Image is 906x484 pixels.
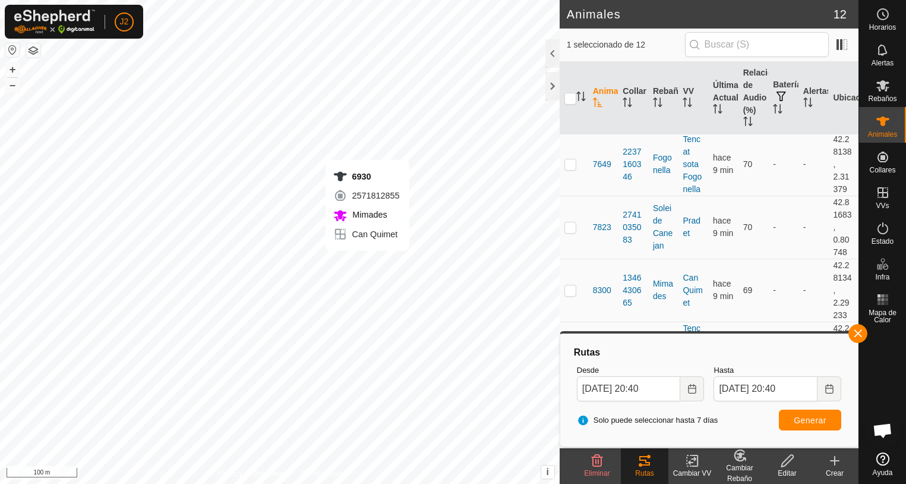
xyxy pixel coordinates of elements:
[713,216,733,238] span: 7 sept 2025, 20:31
[576,93,586,103] p-sorticon: Activar para ordenar
[817,376,841,401] button: Choose Date
[743,159,753,169] span: 70
[301,469,341,479] a: Contáctenos
[794,416,826,425] span: Generar
[577,364,705,376] label: Desde
[668,468,716,479] div: Cambiar VV
[768,196,798,259] td: -
[868,131,897,138] span: Animales
[811,468,858,479] div: Crear
[593,99,602,109] p-sorticon: Activar para ordenar
[26,43,40,58] button: Capas del Mapa
[618,62,648,135] th: Collar
[828,196,858,259] td: 42.81683, 0.80748
[541,466,554,479] button: i
[869,24,896,31] span: Horarios
[828,62,858,135] th: Ubicación
[738,62,769,135] th: Relación de Audio (%)
[572,345,846,360] div: Rutas
[875,274,889,281] span: Infra
[803,99,813,109] p-sorticon: Activar para ordenar
[683,273,702,307] a: Can Quimet
[653,152,674,177] div: Fogonella
[743,285,753,295] span: 69
[333,188,400,203] div: 2571812855
[678,62,708,135] th: VV
[828,133,858,196] td: 42.28138, 2.31379
[798,259,829,322] td: -
[5,43,20,57] button: Restablecer Mapa
[773,106,782,115] p-sorticon: Activar para ordenar
[333,227,400,241] div: Can Quimet
[623,272,643,309] div: 1346430665
[763,468,811,479] div: Editar
[653,99,662,109] p-sorticon: Activar para ordenar
[648,62,678,135] th: Rebaño
[683,323,702,383] a: Tencat sota Fogonella
[873,469,893,476] span: Ayuda
[876,202,889,209] span: VVs
[862,309,903,323] span: Mapa de Calor
[623,99,632,109] p-sorticon: Activar para ordenar
[5,62,20,77] button: +
[768,259,798,322] td: -
[685,32,829,57] input: Buscar (S)
[828,322,858,385] td: 42.28127, 2.31361
[683,99,692,109] p-sorticon: Activar para ordenar
[623,146,643,183] div: 2237160346
[593,284,611,297] span: 8300
[798,322,829,385] td: -
[859,448,906,481] a: Ayuda
[623,209,643,246] div: 2741035083
[218,469,286,479] a: Política de Privacidad
[120,15,129,28] span: J2
[593,158,611,171] span: 7649
[350,210,387,219] span: Mimades
[768,133,798,196] td: -
[5,78,20,92] button: –
[828,259,858,322] td: 42.28134, 2.29233
[869,166,895,174] span: Collares
[768,62,798,135] th: Batería
[713,279,733,301] span: 7 sept 2025, 20:31
[653,202,674,252] div: Solei de Canejan
[865,413,901,448] div: Chat abierto
[743,222,753,232] span: 70
[653,278,674,303] div: Mimades
[584,469,610,477] span: Eliminar
[713,106,722,115] p-sorticon: Activar para ordenar
[872,59,894,67] span: Alertas
[798,196,829,259] td: -
[743,118,753,128] p-sorticon: Activar para ordenar
[683,134,702,194] a: Tencat sota Fogonella
[872,238,894,245] span: Estado
[547,467,549,477] span: i
[713,153,733,175] span: 7 sept 2025, 20:31
[714,364,841,376] label: Hasta
[798,62,829,135] th: Alertas
[621,468,668,479] div: Rutas
[567,39,685,51] span: 1 seleccionado de 12
[708,62,738,135] th: Última Actualización
[593,221,611,234] span: 7823
[716,463,763,484] div: Cambiar Rebaño
[798,133,829,196] td: -
[588,62,618,135] th: Animal
[779,410,841,430] button: Generar
[14,10,95,34] img: Logo Gallagher
[683,216,700,238] a: Pradet
[768,322,798,385] td: -
[680,376,704,401] button: Choose Date
[577,414,718,426] span: Solo puede seleccionar hasta 7 días
[567,7,834,21] h2: Animales
[333,169,400,184] div: 6930
[868,95,896,102] span: Rebaños
[834,5,847,23] span: 12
